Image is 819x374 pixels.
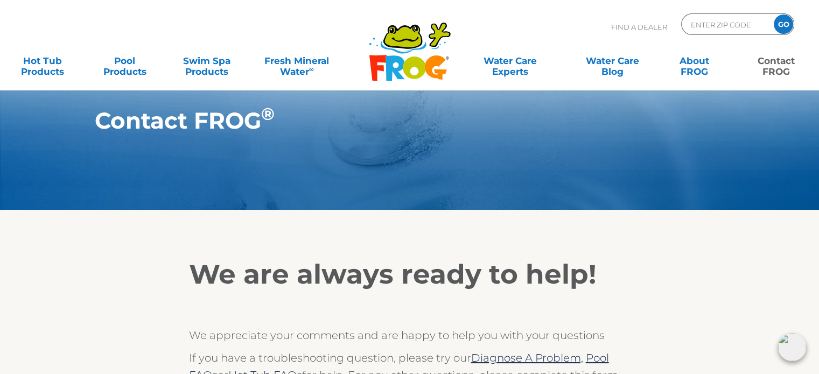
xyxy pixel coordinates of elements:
input: GO [774,15,793,34]
sup: ∞ [309,65,313,73]
a: AboutFROG [662,50,726,72]
a: Fresh MineralWater∞ [257,50,337,72]
a: Water CareExperts [458,50,562,72]
a: Water CareBlog [580,50,644,72]
a: Diagnose A Problem, [471,351,583,364]
h2: We are always ready to help! [189,258,631,291]
a: Hot TubProducts [11,50,74,72]
sup: ® [261,104,275,124]
p: Find A Dealer [611,13,667,40]
h1: Contact FROG [95,108,675,133]
a: Swim SpaProducts [175,50,239,72]
input: Zip Code Form [690,17,762,32]
img: openIcon [778,333,806,361]
a: ContactFROG [745,50,808,72]
a: PoolProducts [93,50,156,72]
p: We appreciate your comments and are happy to help you with your questions [189,327,631,344]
